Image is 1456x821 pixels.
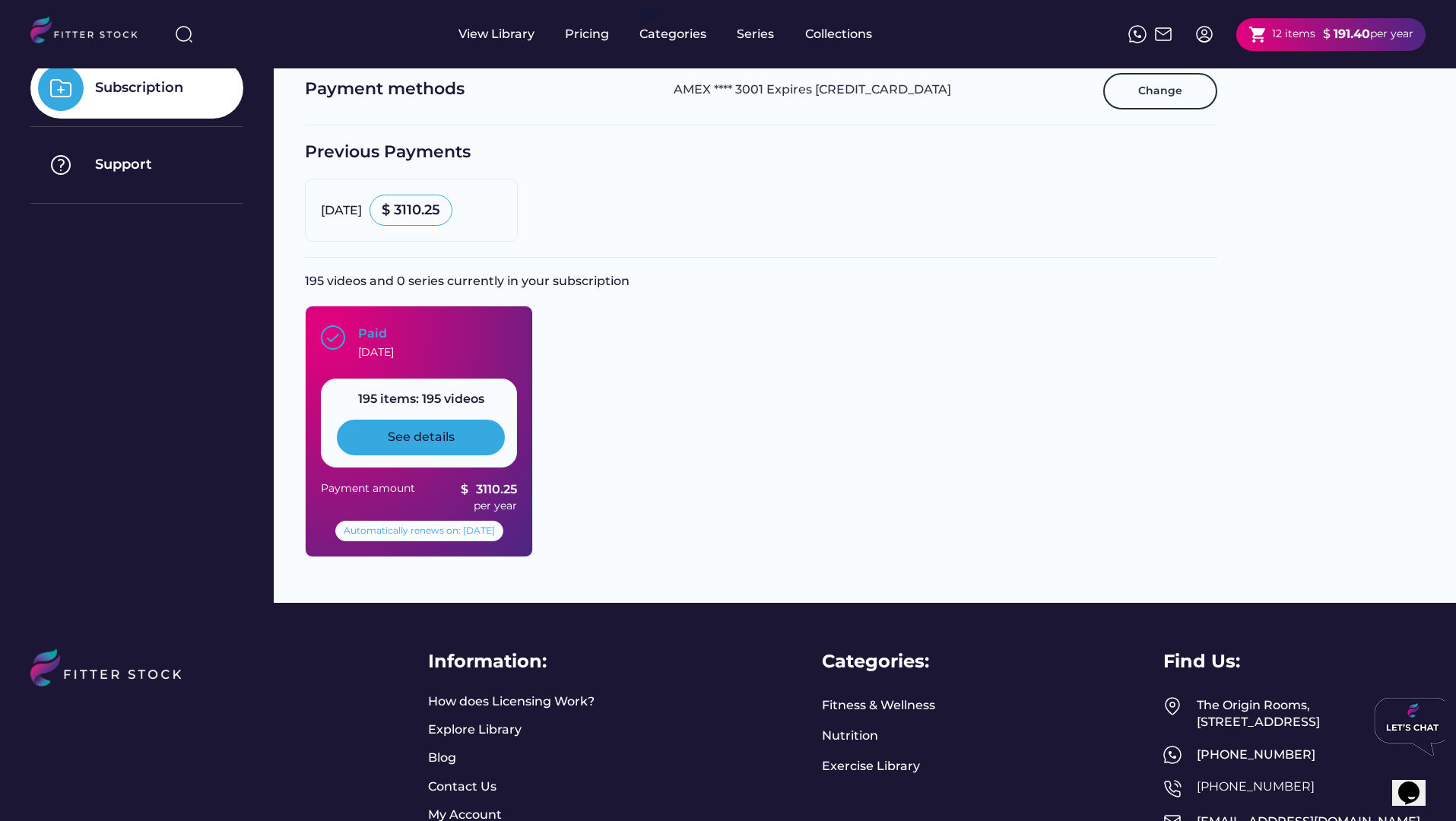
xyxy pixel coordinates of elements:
img: Chat attention grabber [6,6,82,64]
div: Series [737,26,775,43]
div: per year [1370,27,1413,42]
div: 12 items [1272,27,1315,42]
div: Find Us: [1163,648,1240,674]
div: Automatically renews on: [DATE] [344,525,495,537]
img: Frame%2049.svg [1163,697,1182,715]
a: Blog [428,750,466,766]
img: Group%201000002325%20%288%29.svg [38,65,84,111]
div: Payment amount [321,481,415,496]
div: Categories [639,26,706,43]
a: [PHONE_NUMBER] [1197,779,1315,794]
div: $ 3110.25 [382,201,440,220]
div: Pricing [565,26,609,43]
div: Payment methods [305,78,658,104]
strong: 191.40 [1334,27,1370,41]
div: The Origin Rooms, [STREET_ADDRESS] [1197,697,1426,731]
div: $ [1323,26,1331,43]
button: shopping_cart [1248,25,1267,44]
div: Information: [428,648,547,674]
iframe: chat widget [1369,692,1445,762]
div: See details [388,429,455,445]
div: [PHONE_NUMBER] [1197,747,1426,763]
img: Frame%2051.svg [1154,25,1172,43]
div: Subscription [95,78,183,97]
a: Nutrition [822,727,878,744]
a: Contact Us [428,778,496,795]
div: $ [461,481,476,498]
div: 3110.25 [476,481,517,498]
img: LOGO%20%281%29.svg [30,648,200,724]
div: View Library [458,26,535,43]
div: [DATE] [321,202,362,219]
img: LOGO.svg [30,17,151,48]
div: [DATE] [358,345,394,360]
iframe: chat widget [1392,760,1441,806]
img: meteor-icons_whatsapp%20%281%29.svg [1128,25,1147,43]
div: 195 videos and 0 series currently in your subscription [305,273,1217,290]
img: Group%201000002397.svg [321,325,345,350]
div: Previous Payments [305,141,1217,164]
a: How does Licensing Work? [428,693,595,710]
div: 195 items: 195 videos [337,391,505,407]
div: Paid [358,325,387,342]
img: meteor-icons_whatsapp%20%281%29.svg [1163,746,1182,764]
div: Support [95,155,152,174]
div: fvck [639,8,659,23]
a: Fitness & Wellness [822,697,935,714]
img: Frame%2050.svg [1163,779,1182,797]
div: Categories: [822,648,929,674]
div: per year [474,499,517,514]
img: profile-circle.svg [1195,25,1213,43]
button: Change [1103,73,1217,109]
div: AMEX **** 3001 Expires [CREDIT_CARD_DATA] [674,81,1088,100]
img: search-normal%203.svg [175,25,193,43]
a: Explore Library [428,721,522,738]
a: Exercise Library [822,758,920,775]
div: Collections [805,26,872,43]
img: Group%201000002325%20%287%29.svg [38,142,84,188]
